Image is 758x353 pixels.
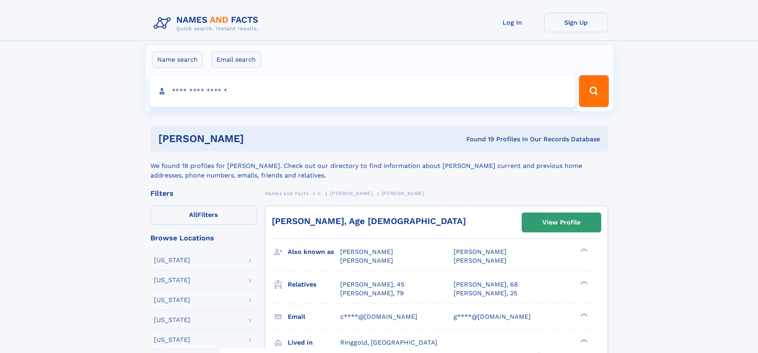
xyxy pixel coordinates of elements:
[579,338,588,343] div: ❯
[154,257,190,263] div: [US_STATE]
[154,277,190,283] div: [US_STATE]
[288,310,340,324] h3: Email
[579,312,588,317] div: ❯
[265,188,309,198] a: Names and Facts
[152,51,203,68] label: Name search
[150,13,265,34] img: Logo Names and Facts
[340,280,404,289] a: [PERSON_NAME], 45
[481,13,544,32] a: Log In
[454,289,517,298] a: [PERSON_NAME], 25
[340,339,437,346] span: Ringgold, [GEOGRAPHIC_DATA]
[272,216,466,226] a: [PERSON_NAME], Age [DEMOGRAPHIC_DATA]
[340,257,393,264] span: [PERSON_NAME]
[189,211,197,218] span: All
[150,152,608,180] div: We found 19 profiles for [PERSON_NAME]. Check out our directory to find information about [PERSON...
[288,336,340,349] h3: Lived in
[542,213,581,232] div: View Profile
[154,337,190,343] div: [US_STATE]
[454,248,507,255] span: [PERSON_NAME]
[579,75,608,107] button: Search Button
[154,297,190,303] div: [US_STATE]
[330,188,372,198] a: [PERSON_NAME]
[150,75,576,107] input: search input
[454,257,507,264] span: [PERSON_NAME]
[340,248,393,255] span: [PERSON_NAME]
[454,280,518,289] a: [PERSON_NAME], 68
[288,278,340,291] h3: Relatives
[211,51,261,68] label: Email search
[150,206,257,225] label: Filters
[522,213,601,232] a: View Profile
[318,191,321,196] span: C
[382,191,424,196] span: [PERSON_NAME]
[158,134,355,144] h1: [PERSON_NAME]
[330,191,372,196] span: [PERSON_NAME]
[318,188,321,198] a: C
[340,289,404,298] a: [PERSON_NAME], 79
[150,190,257,197] div: Filters
[579,248,588,253] div: ❯
[579,280,588,285] div: ❯
[288,245,340,259] h3: Also known as
[355,135,600,144] div: Found 19 Profiles In Our Records Database
[544,13,608,32] a: Sign Up
[150,234,257,242] div: Browse Locations
[154,317,190,323] div: [US_STATE]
